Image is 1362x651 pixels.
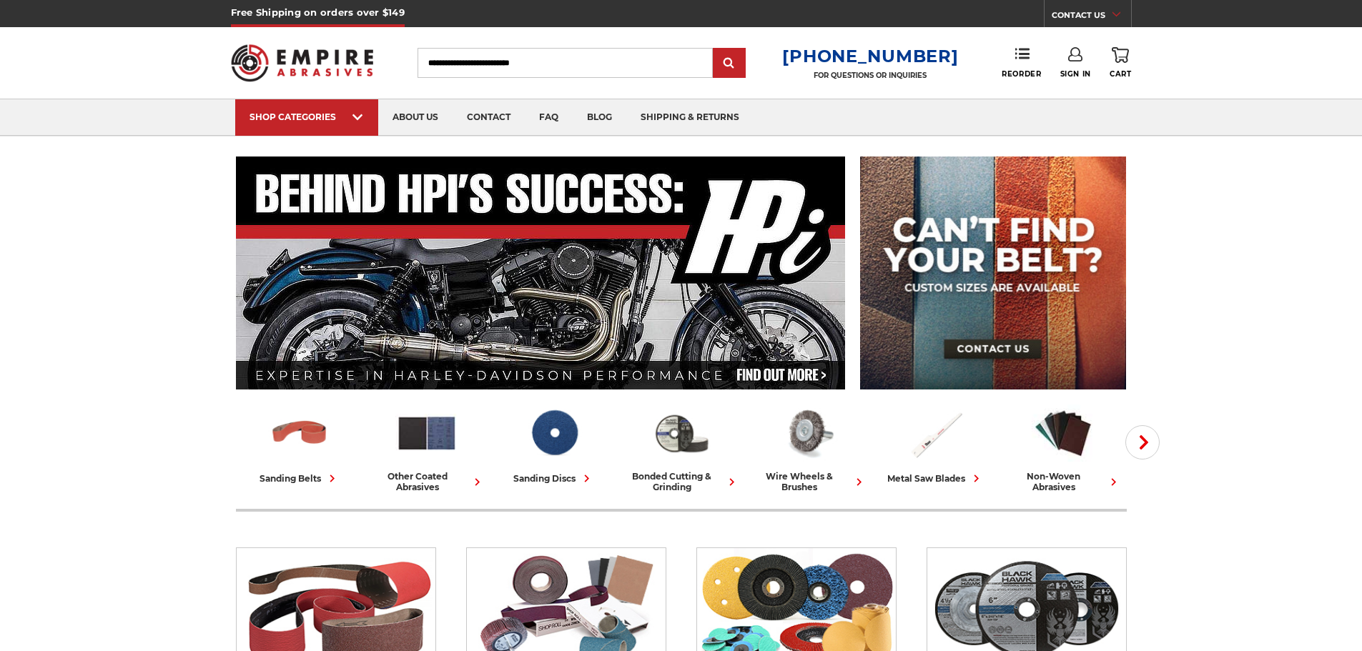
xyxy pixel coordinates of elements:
img: promo banner for custom belts. [860,156,1126,389]
div: wire wheels & brushes [751,471,867,492]
input: Submit [715,49,744,78]
img: Banner for an interview featuring Horsepower Inc who makes Harley performance upgrades featured o... [236,156,846,389]
div: other coated abrasives [369,471,485,492]
span: Cart [1110,69,1131,79]
img: Non-woven Abrasives [1032,402,1095,464]
a: CONTACT US [1052,7,1131,27]
div: SHOP CATEGORIES [250,111,364,122]
a: about us [378,99,453,136]
button: Next [1125,425,1160,459]
img: Other Coated Abrasives [395,402,458,464]
a: sanding belts [242,402,357,486]
a: non-woven abrasives [1005,402,1121,492]
div: non-woven abrasives [1005,471,1121,492]
a: [PHONE_NUMBER] [782,46,958,66]
a: Cart [1110,47,1131,79]
div: sanding discs [513,471,594,486]
span: Reorder [1002,69,1041,79]
img: Sanding Discs [523,402,586,464]
img: Metal Saw Blades [904,402,967,464]
a: Reorder [1002,47,1041,78]
div: bonded cutting & grinding [623,471,739,492]
a: other coated abrasives [369,402,485,492]
a: faq [525,99,573,136]
p: FOR QUESTIONS OR INQUIRIES [782,71,958,80]
img: Bonded Cutting & Grinding [650,402,713,464]
a: blog [573,99,626,136]
div: metal saw blades [887,471,984,486]
div: sanding belts [260,471,340,486]
a: shipping & returns [626,99,754,136]
a: metal saw blades [878,402,994,486]
a: sanding discs [496,402,612,486]
img: Sanding Belts [268,402,331,464]
img: Empire Abrasives [231,35,374,91]
img: Wire Wheels & Brushes [777,402,840,464]
a: bonded cutting & grinding [623,402,739,492]
span: Sign In [1060,69,1091,79]
a: contact [453,99,525,136]
a: wire wheels & brushes [751,402,867,492]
